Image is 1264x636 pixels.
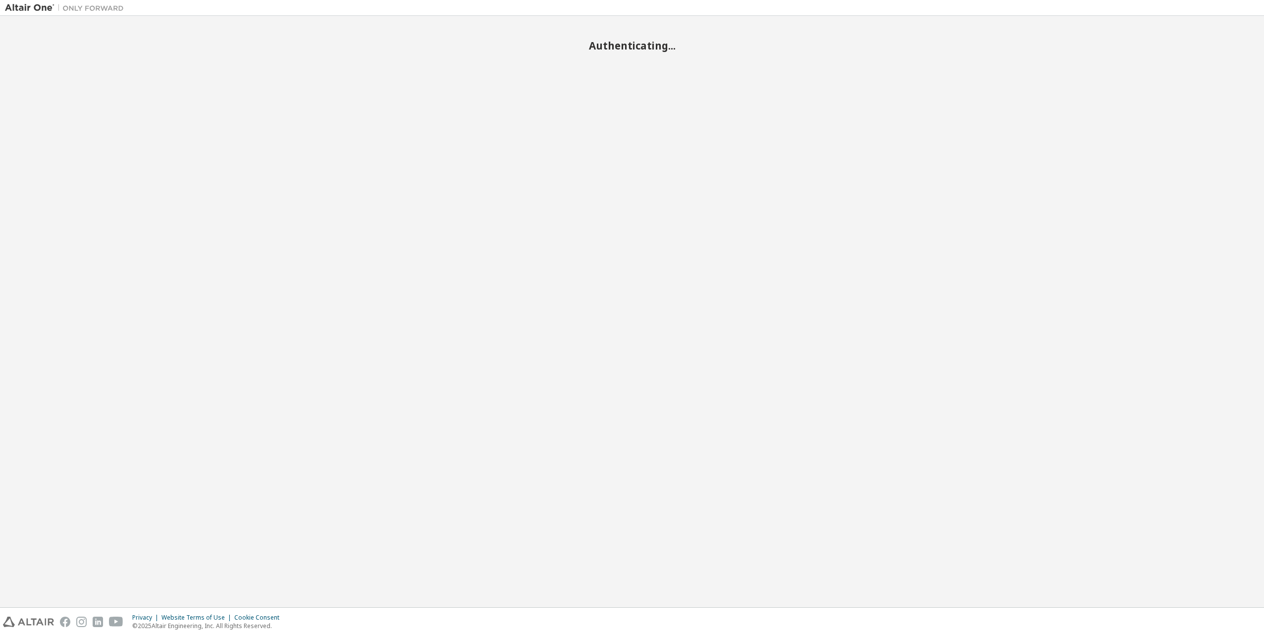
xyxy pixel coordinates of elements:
img: altair_logo.svg [3,617,54,627]
img: instagram.svg [76,617,87,627]
h2: Authenticating... [5,39,1259,52]
img: facebook.svg [60,617,70,627]
div: Website Terms of Use [161,614,234,622]
div: Privacy [132,614,161,622]
img: Altair One [5,3,129,13]
div: Cookie Consent [234,614,285,622]
p: © 2025 Altair Engineering, Inc. All Rights Reserved. [132,622,285,630]
img: youtube.svg [109,617,123,627]
img: linkedin.svg [93,617,103,627]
